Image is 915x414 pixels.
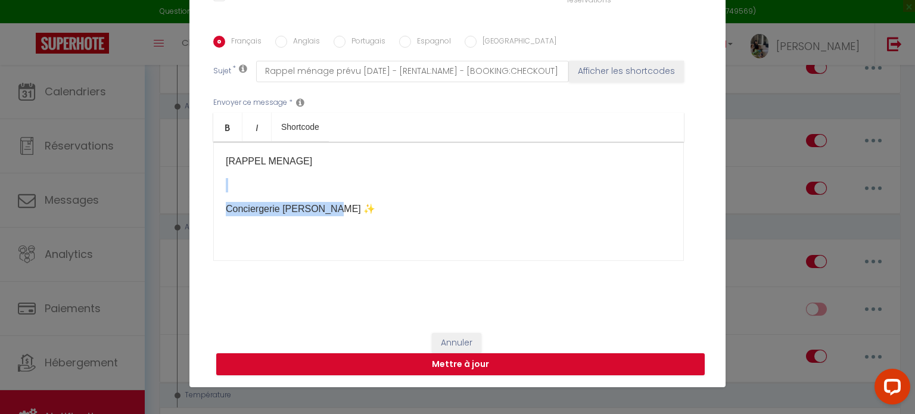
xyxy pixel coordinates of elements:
p: Conciergerie [PERSON_NAME] ✨​ [226,202,671,216]
label: Envoyer ce message [213,97,287,108]
i: Message [296,98,304,107]
button: Annuler [432,333,481,353]
label: Sujet [213,66,231,78]
p: [RAPPEL MENAGE]​​ [226,154,671,169]
a: Bold [213,113,242,141]
label: Anglais [287,36,320,49]
i: Subject [239,64,247,73]
a: Shortcode [272,113,329,141]
label: Français [225,36,262,49]
label: Portugais [346,36,385,49]
button: Mettre à jour [216,353,705,376]
button: Afficher les shortcodes [569,61,684,82]
label: Espagnol [411,36,451,49]
a: Italic [242,113,272,141]
label: [GEOGRAPHIC_DATA] [477,36,556,49]
iframe: LiveChat chat widget [865,364,915,414]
